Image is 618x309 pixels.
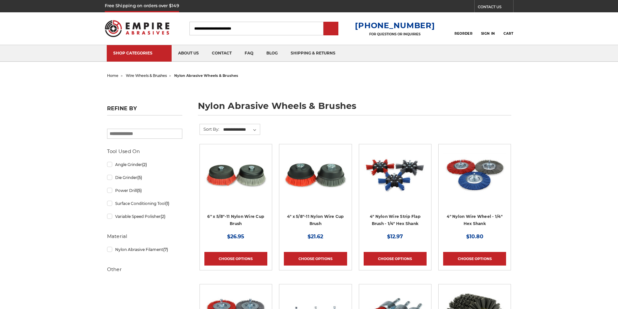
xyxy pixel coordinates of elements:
a: 4 inch nylon wire wheel for drill [443,149,506,232]
h5: Material [107,232,182,240]
span: Sign In [481,31,495,36]
a: contact [205,45,238,62]
a: Reorder [454,21,472,35]
span: $26.95 [227,233,244,240]
a: Angle Grinder(2) [107,159,182,170]
span: $12.97 [387,233,403,240]
select: Sort By: [222,125,260,135]
span: $10.80 [466,233,483,240]
span: (7) [163,247,168,252]
a: Choose Options [284,252,347,266]
span: $21.62 [308,233,323,240]
span: nylon abrasive wheels & brushes [174,73,238,78]
span: (2) [142,162,147,167]
a: Choose Options [364,252,427,266]
a: about us [172,45,205,62]
span: (2) [161,214,165,219]
img: 4" x 5/8"-11 Nylon Wire Cup Brushes [284,149,347,201]
img: 6" x 5/8"-11 Nylon Wire Wheel Cup Brushes [204,149,267,201]
span: (5) [137,188,142,193]
a: 4" x 5/8"-11 Nylon Wire Cup Brushes [284,149,347,232]
a: 4 inch strip flap brush [364,149,427,232]
a: Nylon Abrasive Filament(7) [107,244,182,255]
img: Empire Abrasives [105,16,170,41]
a: wire wheels & brushes [126,73,167,78]
h5: Other [107,266,182,273]
a: faq [238,45,260,62]
a: shipping & returns [284,45,342,62]
a: Cart [503,21,513,36]
p: FOR QUESTIONS OR INQUIRIES [355,32,435,36]
span: (1) [165,201,169,206]
label: Sort By: [200,124,219,134]
img: 4 inch strip flap brush [364,149,427,201]
a: Die Grinder(5) [107,172,182,183]
div: SHOP CATEGORIES [113,51,165,55]
a: CONTACT US [478,3,513,12]
a: [PHONE_NUMBER] [355,21,435,30]
h5: Tool Used On [107,148,182,155]
span: (5) [137,175,142,180]
a: Choose Options [443,252,506,266]
h1: nylon abrasive wheels & brushes [198,101,511,115]
a: Choose Options [204,252,267,266]
a: 6" x 5/8"-11 Nylon Wire Wheel Cup Brushes [204,149,267,232]
a: blog [260,45,284,62]
a: home [107,73,118,78]
input: Submit [324,22,337,35]
a: Surface Conditioning Tool(1) [107,198,182,209]
img: 4 inch nylon wire wheel for drill [443,149,506,201]
h5: Refine by [107,105,182,115]
a: Variable Speed Polisher(2) [107,211,182,222]
span: Reorder [454,31,472,36]
span: Cart [503,31,513,36]
a: Power Drill(5) [107,185,182,196]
